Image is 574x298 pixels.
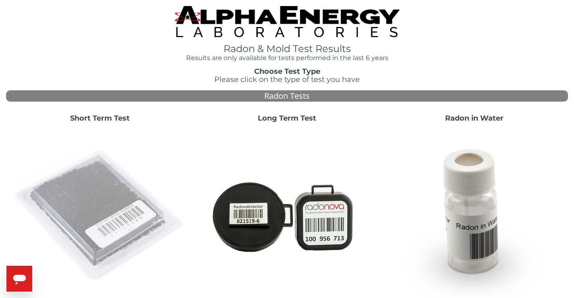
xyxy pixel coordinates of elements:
h4: Results are only available for tests performed in the last 6 years [175,54,400,62]
strong: Choose Test Type [254,67,320,76]
strong: Radon in Water [445,114,504,123]
h1: Radon & Mold Test Results [175,44,400,54]
strong: Short Term Test [70,114,130,123]
span: Please click on the type of test you have [214,75,360,84]
div: Radon Tests [6,90,568,102]
strong: Long Term Test [258,114,316,123]
img: TightCrop.jpg [175,6,400,37]
iframe: Button to launch messaging window [6,266,32,292]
